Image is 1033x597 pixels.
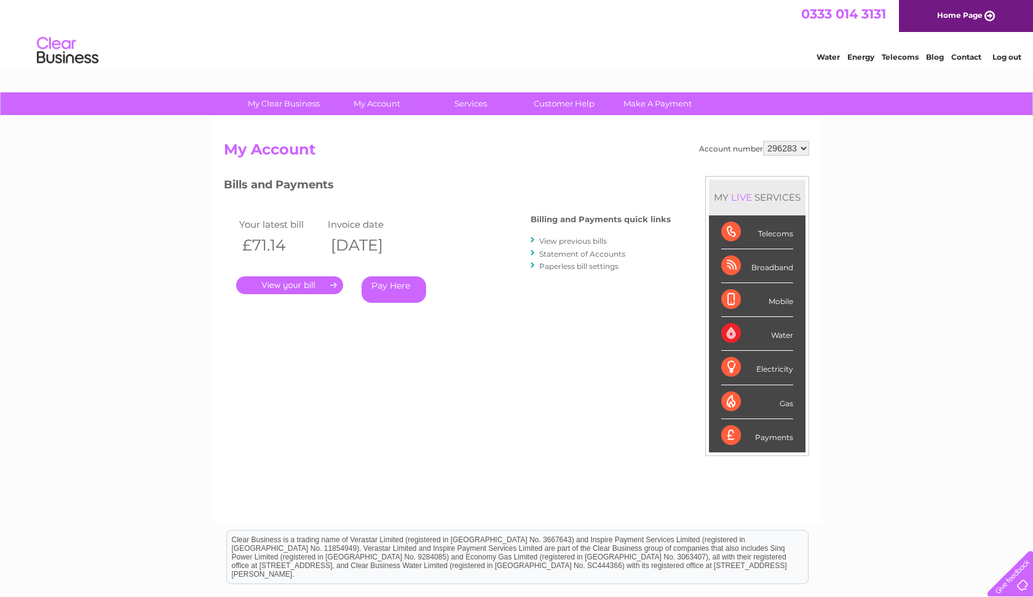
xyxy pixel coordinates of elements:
div: MY SERVICES [709,180,805,215]
h3: Bills and Payments [224,176,671,198]
a: Statement of Accounts [539,249,625,258]
a: Pay Here [362,276,426,303]
a: Log out [992,52,1021,62]
div: Account number [699,141,809,156]
h2: My Account [224,141,809,164]
a: Paperless bill settings [539,262,619,271]
a: Make A Payment [607,92,708,115]
a: Telecoms [882,52,919,62]
a: Water [817,52,840,62]
h4: Billing and Payments quick links [531,215,671,224]
div: Gas [721,385,793,419]
a: Services [420,92,521,115]
td: Your latest bill [236,216,325,233]
div: Clear Business is a trading name of Verastar Limited (registered in [GEOGRAPHIC_DATA] No. 3667643... [227,7,808,60]
a: View previous bills [539,236,607,246]
a: My Clear Business [233,92,334,115]
div: Broadband [721,249,793,283]
div: Telecoms [721,215,793,249]
div: LIVE [729,191,754,203]
img: logo.png [36,32,99,70]
a: Blog [926,52,944,62]
td: Invoice date [325,216,413,233]
div: Electricity [721,351,793,385]
a: Customer Help [513,92,615,115]
th: £71.14 [236,233,325,258]
div: Mobile [721,283,793,317]
th: [DATE] [325,233,413,258]
div: Water [721,317,793,351]
a: . [236,276,343,294]
a: 0333 014 3131 [801,6,886,22]
a: My Account [327,92,428,115]
a: Energy [847,52,874,62]
div: Payments [721,419,793,452]
a: Contact [951,52,981,62]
